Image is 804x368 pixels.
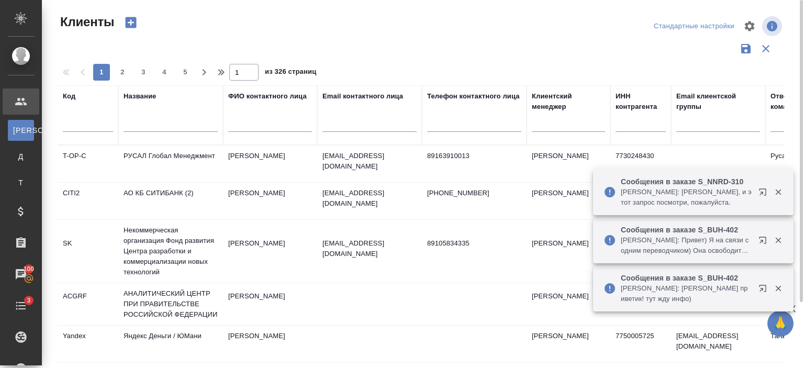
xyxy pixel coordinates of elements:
[223,233,317,270] td: [PERSON_NAME]
[427,188,521,198] p: [PHONE_NUMBER]
[177,64,194,81] button: 5
[762,16,784,36] span: Посмотреть информацию
[527,146,610,182] td: [PERSON_NAME]
[118,146,223,182] td: РУСАЛ Глобал Менеджмент
[737,14,762,39] span: Настроить таблицу
[767,236,789,245] button: Закрыть
[58,286,118,322] td: ACGRF
[3,293,39,319] a: 3
[752,278,777,303] button: Открыть в новой вкладке
[13,177,29,188] span: Т
[8,172,34,193] a: Т
[118,220,223,283] td: Некоммерческая организация Фонд развития Центра разработки и коммерциализации новых технологий
[427,238,521,249] p: 89105834335
[156,67,173,77] span: 4
[610,146,671,182] td: 7730248430
[135,67,152,77] span: 3
[322,151,417,172] p: [EMAIL_ADDRESS][DOMAIN_NAME]
[58,233,118,270] td: SK
[223,146,317,182] td: [PERSON_NAME]
[20,295,37,306] span: 3
[58,326,118,362] td: Yandex
[58,146,118,182] td: T-OP-C
[527,326,610,362] td: [PERSON_NAME]
[621,283,752,304] p: [PERSON_NAME]: [PERSON_NAME] приветик! тут жду инфо)
[752,182,777,207] button: Открыть в новой вкладке
[8,120,34,141] a: [PERSON_NAME]
[322,91,403,102] div: Email контактного лица
[177,67,194,77] span: 5
[17,264,41,274] span: 100
[322,238,417,259] p: [EMAIL_ADDRESS][DOMAIN_NAME]
[736,39,756,59] button: Сохранить фильтры
[527,233,610,270] td: [PERSON_NAME]
[124,91,156,102] div: Название
[767,187,789,197] button: Закрыть
[118,14,143,31] button: Создать
[13,151,29,162] span: Д
[621,225,752,235] p: Сообщения в заказе S_BUH-402
[58,14,114,30] span: Клиенты
[532,91,605,112] div: Клиентский менеджер
[118,183,223,219] td: АО КБ СИТИБАНК (2)
[621,273,752,283] p: Сообщения в заказе S_BUH-402
[223,326,317,362] td: [PERSON_NAME]
[223,286,317,322] td: [PERSON_NAME]
[621,187,752,208] p: [PERSON_NAME]: [PERSON_NAME], и этот запрос посмотри, пожалуйста.
[756,39,776,59] button: Сбросить фильтры
[616,91,666,112] div: ИНН контрагента
[156,64,173,81] button: 4
[135,64,152,81] button: 3
[427,91,520,102] div: Телефон контактного лица
[118,326,223,362] td: Яндекс Деньги / ЮМани
[527,286,610,322] td: [PERSON_NAME]
[621,176,752,187] p: Сообщения в заказе S_NNRD-310
[767,284,789,293] button: Закрыть
[322,188,417,209] p: [EMAIL_ADDRESS][DOMAIN_NAME]
[621,235,752,256] p: [PERSON_NAME]: Привет) Я на связи с одним переводчиком) Она освободится после проекта и сможет со...
[651,18,737,35] div: split button
[752,230,777,255] button: Открыть в новой вкладке
[118,283,223,325] td: АНАЛИТИЧЕСКИЙ ЦЕНТР ПРИ ПРАВИТЕЛЬСТВЕ РОССИЙСКОЙ ФЕДЕРАЦИИ
[427,151,521,161] p: 89163910013
[265,65,316,81] span: из 326 страниц
[676,91,760,112] div: Email клиентской группы
[13,125,29,136] span: [PERSON_NAME]
[527,183,610,219] td: [PERSON_NAME]
[58,183,118,219] td: CITI2
[63,91,75,102] div: Код
[114,64,131,81] button: 2
[3,261,39,287] a: 100
[8,146,34,167] a: Д
[114,67,131,77] span: 2
[228,91,307,102] div: ФИО контактного лица
[223,183,317,219] td: [PERSON_NAME]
